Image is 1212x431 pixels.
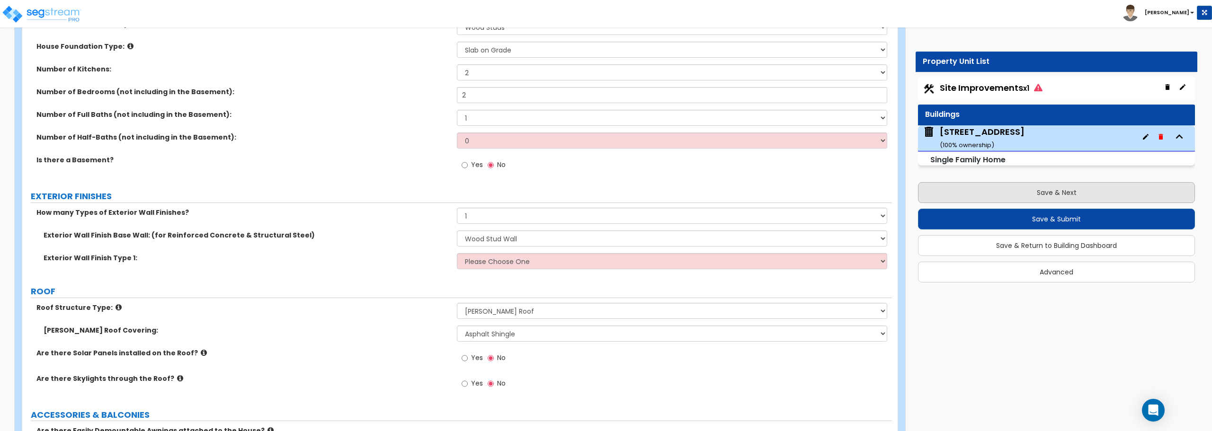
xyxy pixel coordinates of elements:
i: click for more info! [116,304,122,311]
small: x1 [1023,83,1029,93]
label: ROOF [31,285,892,298]
label: Exterior Wall Finish Type 1: [44,253,450,263]
span: No [497,378,506,388]
small: Single Family Home [930,154,1006,165]
img: avatar.png [1122,5,1139,21]
span: Yes [471,378,483,388]
div: Open Intercom Messenger [1142,399,1165,422]
input: Yes [462,160,468,170]
label: Is there a Basement? [36,155,450,165]
label: ACCESSORIES & BALCONIES [31,409,892,421]
i: click for more info! [201,349,207,356]
label: How many Types of Exterior Wall Finishes? [36,208,450,217]
input: Yes [462,378,468,389]
label: [PERSON_NAME] Roof Covering: [44,325,450,335]
i: click for more info! [177,375,183,382]
label: Roof Structure Type: [36,303,450,312]
label: EXTERIOR FINISHES [31,190,892,202]
div: [STREET_ADDRESS] [940,126,1025,150]
label: Exterior Wall Finish Base Wall: (for Reinforced Concrete & Structural Steel) [44,230,450,240]
input: No [488,353,494,363]
img: logo_pro_r.png [1,5,82,24]
b: [PERSON_NAME] [1145,9,1189,16]
label: House Foundation Type: [36,42,450,51]
label: Are there Skylights through the Roof? [36,374,450,383]
span: Site Improvements [940,82,1043,94]
span: Yes [471,353,483,362]
span: No [497,160,506,169]
label: Number of Bedrooms (not including in the Basement): [36,87,450,97]
img: building.svg [923,126,935,138]
input: Yes [462,353,468,363]
label: Are there Solar Panels installed on the Roof? [36,348,450,358]
small: ( 100 % ownership) [940,141,994,150]
label: Number of Kitchens: [36,64,450,74]
button: Save & Submit [918,209,1195,229]
span: No [497,353,506,362]
button: Save & Next [918,182,1195,203]
img: Construction.png [923,83,935,95]
input: No [488,160,494,170]
div: Property Unit List [923,56,1190,67]
span: Yes [471,160,483,169]
div: Buildings [925,109,1188,120]
button: Save & Return to Building Dashboard [918,235,1195,256]
button: Advanced [918,262,1195,282]
span: 11863 State Hwy 13 unit 105 [923,126,1025,150]
i: click for more info! [127,43,134,50]
label: Number of Full Baths (not including in the Basement): [36,110,450,119]
input: No [488,378,494,389]
label: Number of Half-Baths (not including in the Basement): [36,132,450,142]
